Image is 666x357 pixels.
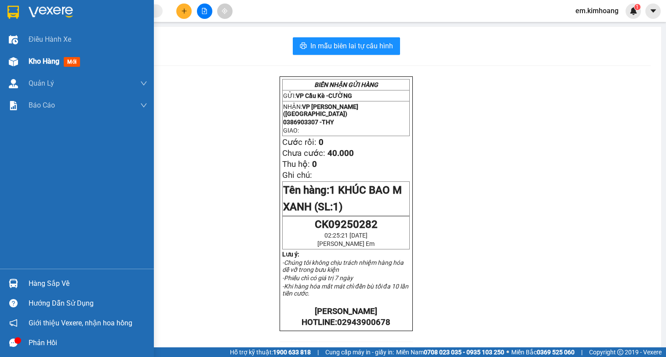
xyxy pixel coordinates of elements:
span: [PERSON_NAME] Em [317,240,375,247]
span: Quản Lý [29,78,54,89]
span: down [140,102,147,109]
button: printerIn mẫu biên lai tự cấu hình [293,37,400,55]
span: In mẫu biên lai tự cấu hình [310,40,393,51]
span: THY [322,119,334,126]
img: icon-new-feature [630,7,637,15]
img: warehouse-icon [9,279,18,288]
span: down [140,80,147,87]
span: 0 [319,137,324,147]
span: file-add [201,8,207,14]
span: GIAO: [283,127,299,134]
sup: 1 [634,4,641,10]
img: solution-icon [9,101,18,110]
span: | [581,347,582,357]
span: mới [64,57,80,67]
em: -Khi hàng hóa mất mát chỉ đền bù tối đa 10 lần tiền cước. [282,283,408,297]
span: caret-down [649,7,657,15]
em: -Chúng tôi không chịu trách nhiệm hàng hóa dễ vỡ trong bưu kiện [282,259,404,273]
span: Báo cáo [29,100,55,111]
span: printer [300,42,307,50]
img: warehouse-icon [9,57,18,66]
span: em.kimhoang [568,5,626,16]
span: VP [PERSON_NAME] ([GEOGRAPHIC_DATA]) [283,103,358,117]
div: Hướng dẫn sử dụng [29,297,147,310]
span: Cung cấp máy in - giấy in: [325,347,394,357]
span: message [9,339,18,347]
span: Giới thiệu Vexere, nhận hoa hồng [29,317,132,328]
span: Chưa cước: [282,148,325,158]
span: VP Cầu Kè - [296,92,352,99]
strong: HOTLINE: [302,317,390,327]
span: plus [181,8,187,14]
span: ⚪️ [506,350,509,354]
div: Hàng sắp về [29,277,147,290]
span: aim [222,8,228,14]
p: GỬI: [283,92,409,99]
img: warehouse-icon [9,35,18,44]
span: 1 [636,4,639,10]
button: file-add [197,4,212,19]
span: question-circle [9,299,18,307]
strong: 0708 023 035 - 0935 103 250 [424,349,504,356]
strong: Lưu ý: [282,251,299,258]
em: -Phiếu chỉ có giá trị 7 ngày [282,274,353,281]
span: Hỗ trợ kỹ thuật: [230,347,311,357]
p: NHẬN: [283,103,409,117]
span: 1 KHÚC BAO M XANH (SL: [283,184,402,213]
span: Miền Nam [396,347,504,357]
button: aim [217,4,233,19]
span: Tên hàng: [283,184,402,213]
span: | [317,347,319,357]
span: Miền Bắc [511,347,575,357]
img: logo-vxr [7,6,19,19]
strong: 0369 525 060 [537,349,575,356]
span: 0 [312,159,317,169]
span: CK09250282 [315,218,378,231]
span: CƯỜNG [328,92,352,99]
span: Ghi chú: [282,170,312,180]
button: caret-down [645,4,661,19]
span: Cước rồi: [282,137,317,147]
strong: [PERSON_NAME] [315,307,377,316]
span: 02943900678 [337,317,390,327]
span: Thu hộ: [282,159,310,169]
span: Kho hàng [29,57,59,65]
span: 1) [333,201,342,213]
img: warehouse-icon [9,79,18,88]
span: copyright [617,349,623,355]
strong: BIÊN NHẬN GỬI HÀNG [314,81,378,88]
div: Phản hồi [29,336,147,350]
span: 0386903307 - [283,119,334,126]
strong: 1900 633 818 [273,349,311,356]
span: 02:25:21 [DATE] [324,232,368,239]
span: notification [9,319,18,327]
span: Điều hành xe [29,34,71,45]
span: 40.000 [328,148,354,158]
button: plus [176,4,192,19]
